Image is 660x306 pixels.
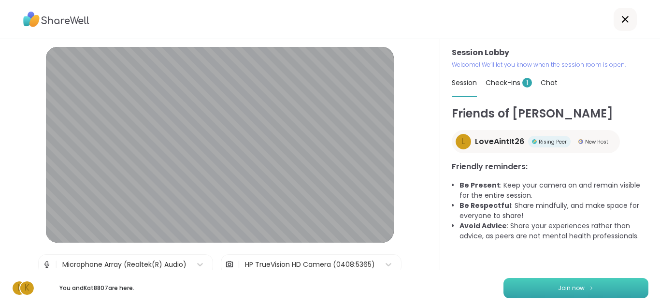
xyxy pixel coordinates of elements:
[585,138,608,146] span: New Host
[55,255,57,274] span: |
[23,8,89,30] img: ShareWell Logo
[539,138,567,146] span: Rising Peer
[522,78,532,87] span: 1
[459,201,648,221] li: : Share mindfully, and make space for everyone to share!
[558,284,585,292] span: Join now
[43,255,51,274] img: Microphone
[452,161,648,173] h3: Friendly reminders:
[459,221,648,241] li: : Share your experiences rather than advice, as peers are not mental health professionals.
[459,221,507,231] b: Avoid Advice
[225,255,234,274] img: Camera
[452,130,620,153] a: LLoveAintIt26Rising PeerRising PeerNew HostNew Host
[452,78,477,87] span: Session
[459,180,648,201] li: : Keep your camera on and remain visible for the entire session.
[43,284,151,292] p: You and Kat8807 are here.
[459,201,511,210] b: Be Respectful
[532,139,537,144] img: Rising Peer
[578,139,583,144] img: New Host
[541,78,558,87] span: Chat
[459,180,500,190] b: Be Present
[486,78,532,87] span: Check-ins
[452,105,648,122] h1: Friends of [PERSON_NAME]
[245,260,375,270] div: HP TrueVision HD Camera (0408:5365)
[18,282,21,294] span: L
[503,278,648,298] button: Join now
[238,255,240,274] span: |
[588,285,594,291] img: ShareWell Logomark
[25,282,29,294] span: K
[452,47,648,58] h3: Session Lobby
[452,60,648,69] p: Welcome! We’ll let you know when the session room is open.
[461,135,465,148] span: L
[475,136,524,147] span: LoveAintIt26
[62,260,187,270] div: Microphone Array (Realtek(R) Audio)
